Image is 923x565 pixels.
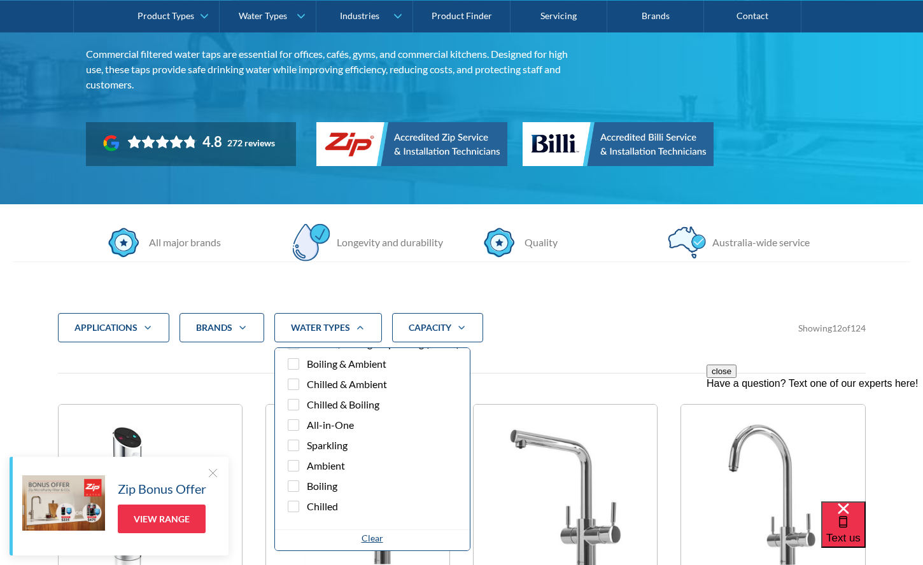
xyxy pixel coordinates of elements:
[706,235,810,250] div: Australia-wide service
[58,313,866,363] form: Filter 5
[137,10,194,21] div: Product Types
[58,313,169,342] div: applications
[798,321,866,335] div: Showing of
[330,235,443,250] div: Longevity and durability
[850,323,866,333] span: 124
[202,133,222,151] div: 4.8
[340,10,379,21] div: Industries
[392,313,483,342] div: CAPACITY
[86,46,575,92] p: Commercial filtered water taps are essential for offices, cafés, gyms, and commercial kitchens. D...
[196,321,232,334] div: Brands
[274,347,470,551] nav: water Types
[22,475,105,531] img: Zip Bonus Offer
[821,501,923,565] iframe: podium webchat widget bubble
[707,365,923,517] iframe: podium webchat widget prompt
[74,321,137,334] div: applications
[832,323,842,333] span: 12
[409,322,451,333] strong: CAPACITY
[143,235,221,250] div: All major brands
[118,479,206,498] h5: Zip Bonus Offer
[291,322,350,333] strong: water Types
[227,138,275,148] div: 272 reviews
[118,505,206,533] a: View Range
[518,235,558,250] div: Quality
[127,133,222,151] div: Rating: 4.8 out of 5
[307,356,386,372] span: Boiling & Ambient
[239,10,287,21] div: Water Types
[274,313,382,342] div: water Types
[180,313,264,342] div: Brands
